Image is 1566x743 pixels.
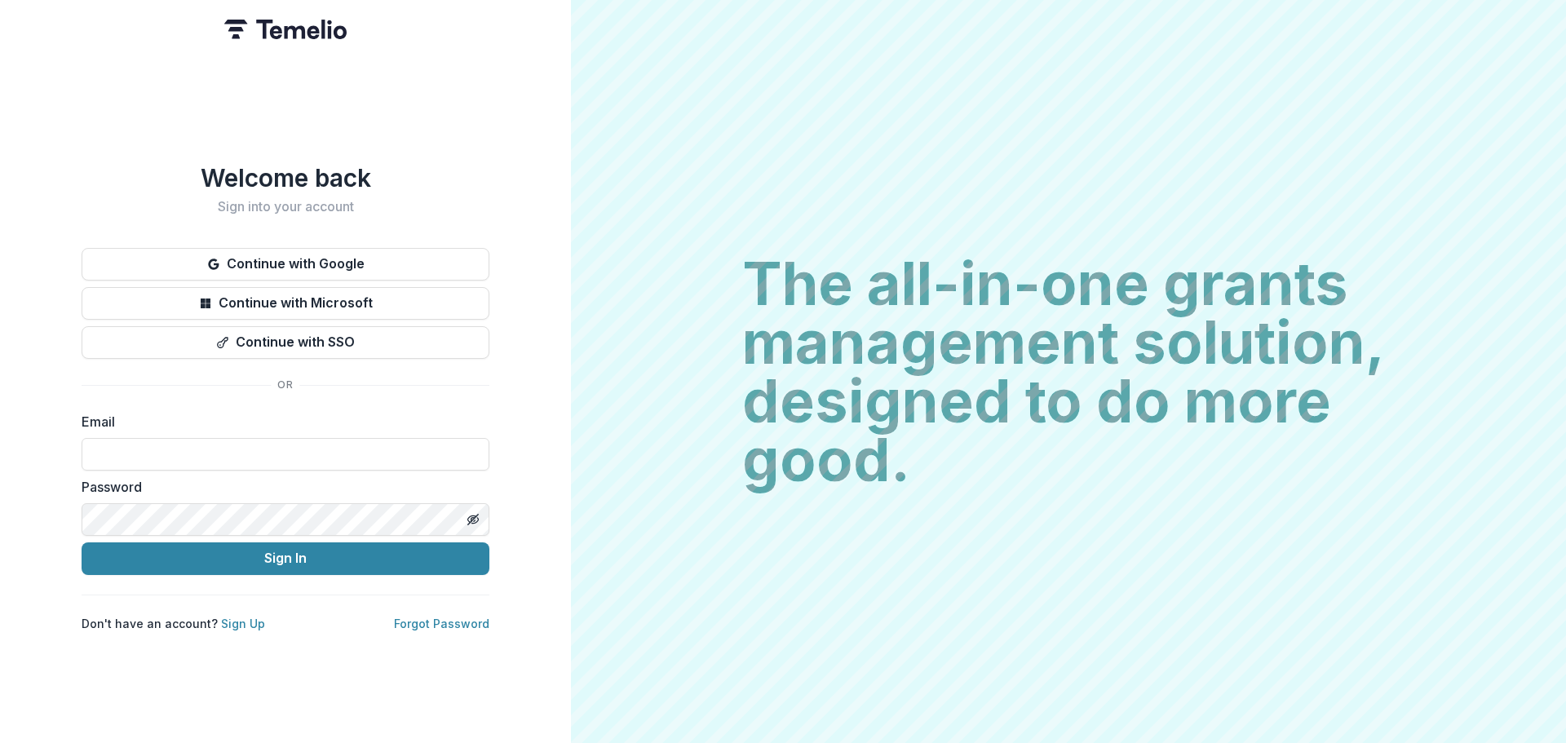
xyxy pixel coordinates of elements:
a: Sign Up [221,617,265,630]
p: Don't have an account? [82,615,265,632]
button: Toggle password visibility [460,506,486,533]
img: Temelio [224,20,347,39]
h2: Sign into your account [82,199,489,214]
button: Continue with Google [82,248,489,281]
label: Password [82,477,480,497]
button: Continue with Microsoft [82,287,489,320]
button: Continue with SSO [82,326,489,359]
button: Sign In [82,542,489,575]
label: Email [82,412,480,431]
h1: Welcome back [82,163,489,192]
a: Forgot Password [394,617,489,630]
